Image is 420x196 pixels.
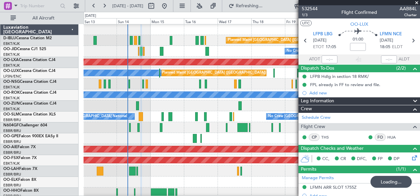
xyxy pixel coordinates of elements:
div: [DATE] [85,13,96,19]
a: D-IBLUCessna Citation M2 [3,36,52,40]
a: N604GFChallenger 604 [3,123,47,127]
a: EBKT/KJK [3,107,20,112]
a: EBBR/BRU [3,139,21,144]
a: EBBR/BRU [3,128,21,133]
button: UTC [300,20,312,26]
a: OO-ROKCessna Citation CJ4 [3,91,56,95]
button: All Aircraft [7,13,72,23]
span: DFC, [357,156,367,162]
span: OO-LAH [3,167,19,171]
div: Planned Maint [GEOGRAPHIC_DATA] ([GEOGRAPHIC_DATA]) [162,68,266,78]
span: ETOT [313,44,324,50]
div: LFPB Hdlg in section 18 RMK/ [310,74,369,79]
span: All Aircraft [17,16,70,20]
a: THS [321,134,336,140]
span: [DATE] - [DATE] [112,3,143,9]
span: 1/3 [302,12,318,18]
a: OO-AIEFalcon 7X [3,145,36,149]
span: CR [340,156,346,162]
a: OO-JIDCessna CJ1 525 [3,47,46,51]
a: EBKT/KJK [3,63,20,68]
span: Refreshing... [235,4,263,8]
a: OO-HHOFalcon 8X [3,189,39,193]
div: Wed 17 [218,18,251,24]
span: LFMN NCE [380,31,402,38]
span: OO-ZUN [3,102,20,106]
span: AAB84L [400,5,417,12]
input: Trip Number [20,1,58,11]
span: OO-ELK [3,178,18,182]
span: (1/1) [396,166,406,173]
span: ELDT [392,44,402,50]
div: FPL already in FF to review and file. [310,82,380,87]
a: LFSN/ENC [3,74,21,79]
a: OO-ELKFalcon 8X [3,178,36,182]
a: Schedule Crew [302,114,331,121]
div: No Crew [GEOGRAPHIC_DATA] ([GEOGRAPHIC_DATA] National) [268,112,379,121]
span: CC, [322,156,330,162]
span: OO-NSG [3,80,20,84]
a: Manage Permits [302,175,334,181]
div: Thu 18 [251,18,285,24]
input: --:-- [322,55,337,63]
span: 18:05 [380,44,390,50]
div: Mon 15 [150,18,184,24]
a: EBKT/KJK [3,161,20,166]
span: OO-JID [3,47,17,51]
span: OO-LUX [350,21,368,28]
span: Charter [400,12,417,18]
span: DP [394,156,400,162]
a: OO-SLMCessna Citation XLS [3,113,56,116]
span: [DATE] [380,37,393,44]
div: Tue 16 [184,18,218,24]
a: EBKT/KJK [3,52,20,57]
a: OO-LUXCessna Citation CJ4 [3,69,55,73]
a: OO-FSXFalcon 7X [3,156,37,160]
span: OO-FSX [3,156,18,160]
div: Add new [309,90,417,96]
span: Flight Crew [301,123,325,131]
a: EBKT/KJK [3,41,20,46]
a: OO-NSGCessna Citation CJ4 [3,80,56,84]
div: No Crew [PERSON_NAME] ([PERSON_NAME]) [287,46,366,56]
span: ALDT [399,56,409,63]
a: EBBR/BRU [3,117,21,122]
span: FP [378,156,383,162]
span: [DATE] [313,37,327,44]
a: EBBR/BRU [3,183,21,188]
div: CP [309,134,320,141]
span: (2/2) [396,65,406,72]
div: FO [375,134,386,141]
div: Loading... [370,176,412,188]
span: Crew [301,105,312,113]
span: OO-ROK [3,91,20,95]
span: Dispatch Checks and Weather [301,145,364,152]
a: OO-LAHFalcon 7X [3,167,37,171]
span: OO-LXA [3,58,19,62]
a: EBBR/BRU [3,150,21,155]
span: OO-HHO [3,189,20,193]
span: 01:00 [353,36,363,43]
a: OO-ZUNCessna Citation CJ4 [3,102,56,106]
span: OO-LUX [3,69,19,73]
span: N604GF [3,123,19,127]
span: Dispatch To-Dos [301,65,334,72]
span: 17:05 [326,44,336,50]
div: LFMN ARR SLOT 1755Z [310,184,357,190]
a: EBBR/BRU [3,172,21,177]
span: OO-GPE [3,134,19,138]
div: Sat 13 [83,18,117,24]
a: EBKT/KJK [3,96,20,101]
a: OO-LXACessna Citation CJ4 [3,58,55,62]
a: HUA [387,134,402,140]
span: D-IBLU [3,36,16,40]
div: Sun 14 [117,18,150,24]
div: Fri 19 [285,18,319,24]
div: Planned Maint [GEOGRAPHIC_DATA] ([GEOGRAPHIC_DATA]) [228,35,332,45]
span: OO-SLM [3,113,19,116]
div: Flight Confirmed [341,9,377,16]
span: Leg Information [301,97,334,105]
span: LFPB LBG [313,31,332,38]
button: Refreshing... [226,1,265,11]
a: EBKT/KJK [3,85,20,90]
